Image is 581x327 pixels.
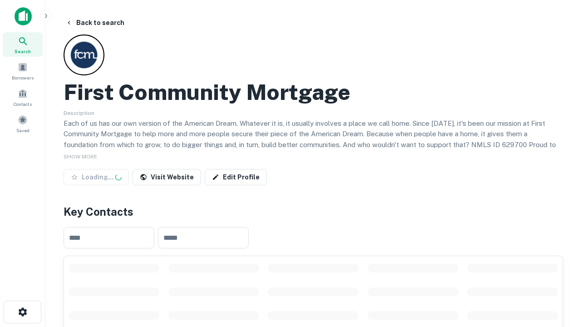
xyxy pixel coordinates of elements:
img: capitalize-icon.png [15,7,32,25]
button: Back to search [62,15,128,31]
span: SHOW MORE [64,154,97,160]
span: Contacts [14,100,32,108]
a: Contacts [3,85,43,109]
span: Search [15,48,31,55]
a: Visit Website [133,169,201,185]
span: Description [64,110,94,116]
a: Borrowers [3,59,43,83]
a: Saved [3,111,43,136]
h2: First Community Mortgage [64,79,350,105]
span: Borrowers [12,74,34,81]
h4: Key Contacts [64,203,563,220]
p: Each of us has our own version of the American Dream. Whatever it is, it usually involves a place... [64,118,563,161]
iframe: Chat Widget [536,225,581,269]
span: Saved [16,127,30,134]
a: Edit Profile [205,169,267,185]
a: Search [3,32,43,57]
